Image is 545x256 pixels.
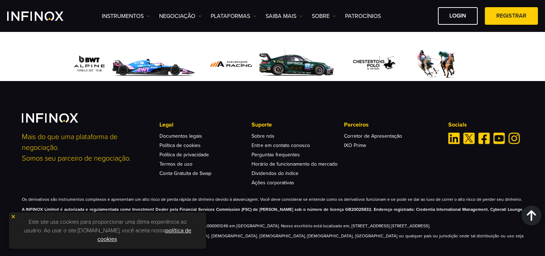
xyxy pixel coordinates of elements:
[252,120,344,129] p: Suporte
[312,12,336,20] a: SOBRE
[448,120,524,129] p: Socials
[159,142,201,148] a: Política de cookies
[22,207,524,218] strong: A INFINOX Limited é autorizada e regulamentada como Investment Dealer pela Financial Services Com...
[22,132,147,164] p: Mais do que uma plataforma de negociação. Somos seu parceiro de negociação.
[344,142,366,148] a: IXO Prime
[159,161,192,167] a: Termos de uso
[7,11,80,21] a: INFINOX Logo
[159,133,202,139] a: Documentos legais
[438,7,478,25] a: Login
[22,196,524,203] p: Os derivativos são instrumentos complexos e apresentam um alto risco de perda rápida de dinheiro ...
[159,170,211,176] a: Conta Gratuita de Swap
[344,120,436,129] p: Parceiros
[344,133,402,139] a: Corretor de Apresentação
[252,180,294,186] a: Ações corporativas
[485,7,538,25] a: Registrar
[22,223,524,229] p: A INFINOX Global Limited, operando como INFINOX, é uma empresa registrada sob o número: A00000124...
[252,161,338,167] a: Horário de funcionamento do mercado
[266,12,303,20] a: Saiba mais
[211,12,257,20] a: PLATAFORMAS
[252,133,274,139] a: Sobre nós
[463,133,475,144] a: Twitter
[13,216,202,245] p: Este site usa cookies para proporcionar uma ótima experiência ao usuário. Ao usar o site [DOMAIN_...
[508,133,520,144] a: Instagram
[252,142,310,148] a: Entre em contato conosco
[345,12,381,20] a: Patrocínios
[478,133,490,144] a: Facebook
[11,214,16,219] img: yellow close icon
[448,133,460,144] a: Linkedin
[493,133,505,144] a: Youtube
[252,152,300,158] a: Perguntas frequentes
[252,170,298,176] a: Dividendos do índice
[159,152,209,158] a: Política de privacidade
[102,12,150,20] a: Instrumentos
[22,233,524,246] p: As informações contidas neste site não são direcionadas a residentes do [GEOGRAPHIC_DATA], [DEMOG...
[159,12,202,20] a: NEGOCIAÇÃO
[159,120,252,129] p: Legal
